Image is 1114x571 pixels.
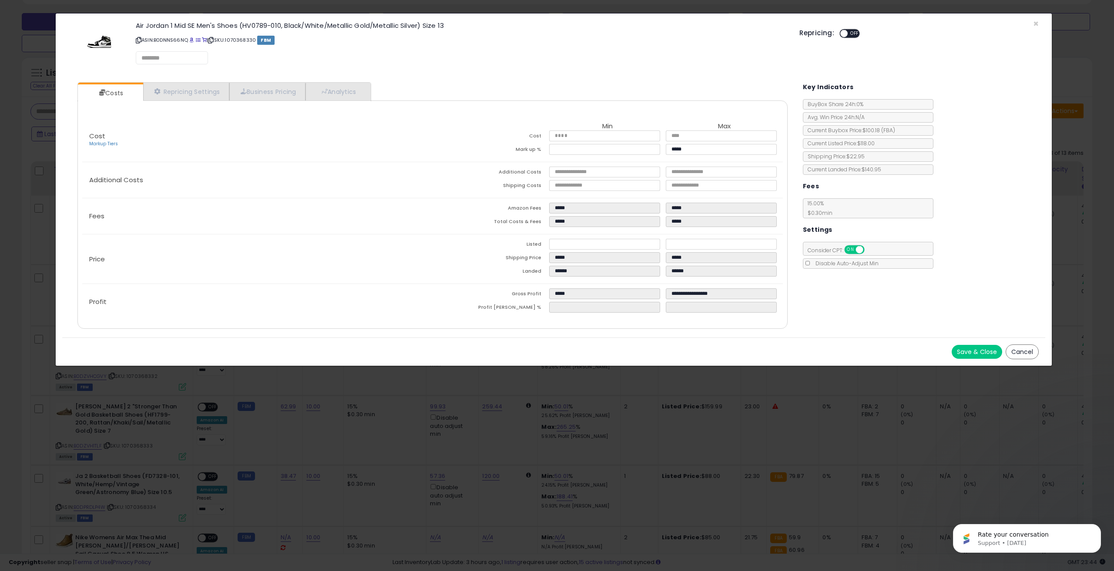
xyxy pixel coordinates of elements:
[549,123,666,130] th: Min
[86,22,112,48] img: 31cMyflKmWL._SL60_.jpg
[848,30,862,37] span: OFF
[433,239,549,252] td: Listed
[799,30,834,37] h5: Repricing:
[136,33,786,47] p: ASIN: B0DNNS66NQ | SKU: 1070368330
[811,260,879,267] span: Disable Auto-Adjust Min
[881,127,895,134] span: ( FBA )
[433,203,549,216] td: Amazon Fees
[82,133,433,147] p: Cost
[803,224,832,235] h5: Settings
[803,100,863,108] span: BuyBox Share 24h: 0%
[89,140,118,147] a: Markup Tiers
[433,302,549,315] td: Profit [PERSON_NAME] %
[862,127,895,134] span: $100.18
[433,266,549,279] td: Landed
[803,127,895,134] span: Current Buybox Price:
[940,506,1114,567] iframe: Intercom notifications message
[82,256,433,263] p: Price
[305,83,370,100] a: Analytics
[803,166,881,173] span: Current Landed Price: $140.95
[196,37,201,43] a: All offer listings
[845,246,856,254] span: ON
[803,153,865,160] span: Shipping Price: $22.95
[433,144,549,157] td: Mark up %
[803,82,854,93] h5: Key Indicators
[143,83,229,100] a: Repricing Settings
[433,167,549,180] td: Additional Costs
[433,216,549,230] td: Total Costs & Fees
[257,36,275,45] span: FBM
[433,130,549,144] td: Cost
[433,252,549,266] td: Shipping Price
[803,209,832,217] span: $0.30 min
[136,22,786,29] h3: Air Jordan 1 Mid SE Men's Shoes (HV0789-010, Black/White/Metallic Gold/Metallic Silver) Size 13
[803,181,819,192] h5: Fees
[863,246,877,254] span: OFF
[803,247,876,254] span: Consider CPT:
[803,200,832,217] span: 15.00 %
[803,140,875,147] span: Current Listed Price: $118.00
[952,345,1002,359] button: Save & Close
[189,37,194,43] a: BuyBox page
[803,114,865,121] span: Avg. Win Price 24h: N/A
[82,298,433,305] p: Profit
[666,123,782,130] th: Max
[433,180,549,194] td: Shipping Costs
[82,213,433,220] p: Fees
[433,288,549,302] td: Gross Profit
[78,84,142,102] a: Costs
[1006,344,1039,359] button: Cancel
[1033,17,1039,30] span: ×
[82,177,433,184] p: Additional Costs
[229,83,305,100] a: Business Pricing
[202,37,207,43] a: Your listing only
